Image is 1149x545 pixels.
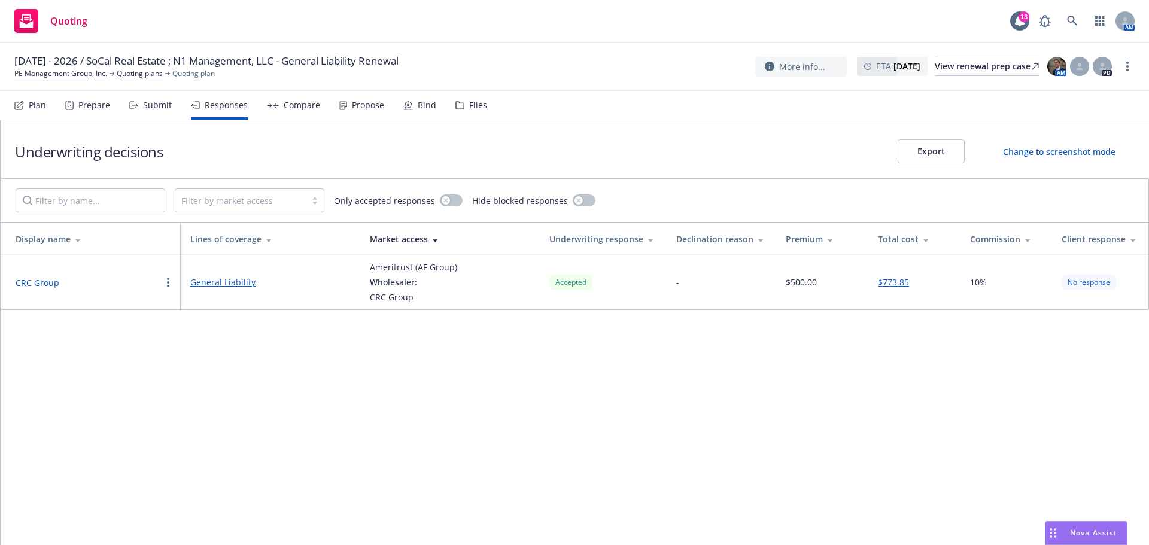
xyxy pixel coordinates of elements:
div: Responses [205,101,248,110]
a: Quoting plans [117,68,163,79]
div: Prepare [78,101,110,110]
div: Market access [370,233,530,245]
div: Commission [970,233,1043,245]
div: Change to screenshot mode [1003,145,1115,158]
div: Underwriting response [549,233,657,245]
a: View renewal prep case [935,57,1039,76]
div: - [676,276,679,288]
a: Switch app [1088,9,1112,33]
div: Submit [143,101,172,110]
a: Report a Bug [1033,9,1057,33]
div: Wholesaler: [370,276,457,288]
span: [DATE] - 2026 / SoCal Real Estate ; N1 Management, LLC - General Liability Renewal [14,54,399,68]
div: Total cost [878,233,951,245]
div: Client response [1062,233,1139,245]
span: Hide blocked responses [472,194,568,207]
button: More info... [755,57,847,77]
div: 13 [1019,11,1029,22]
div: Compare [284,101,320,110]
div: Declination reason [676,233,767,245]
input: Filter by name... [16,188,165,212]
a: more [1120,59,1135,74]
button: Change to screenshot mode [984,139,1135,163]
span: Nova Assist [1070,528,1117,538]
strong: [DATE] [893,60,920,72]
div: Lines of coverage [190,233,351,245]
button: Nova Assist [1045,521,1127,545]
div: Premium [786,233,859,245]
span: Quoting plan [172,68,215,79]
div: Files [469,101,487,110]
div: View renewal prep case [935,57,1039,75]
div: CRC Group [370,291,457,303]
a: Search [1060,9,1084,33]
span: ETA : [876,60,920,72]
a: PE Management Group, Inc. [14,68,107,79]
span: Quoting [50,16,87,26]
div: $500.00 [786,276,817,288]
h1: Underwriting decisions [15,142,163,162]
div: Bind [418,101,436,110]
div: Ameritrust (AF Group) [370,261,457,273]
a: Quoting [10,4,92,38]
img: photo [1047,57,1066,76]
div: Accepted [549,275,592,290]
div: Propose [352,101,384,110]
div: Display name [16,233,171,245]
a: General Liability [190,276,351,288]
div: Plan [29,101,46,110]
span: Only accepted responses [334,194,435,207]
button: Export [898,139,965,163]
button: CRC Group [16,276,59,289]
span: 10% [970,276,987,288]
span: More info... [779,60,825,73]
button: $773.85 [878,276,909,288]
div: Drag to move [1045,522,1060,544]
div: No response [1062,275,1116,290]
